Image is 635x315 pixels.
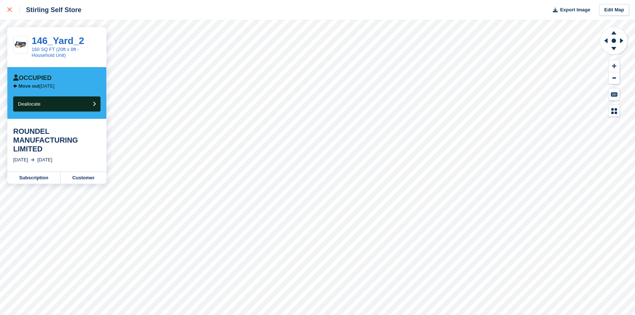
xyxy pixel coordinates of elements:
img: arrow-left-icn-90495f2de72eb5bd0bd1c3c35deca35cc13f817d75bef06ecd7c0b315636ce7e.svg [13,84,17,88]
button: Keyboard Shortcuts [609,88,620,100]
button: Zoom In [609,60,620,72]
span: Export Image [560,6,590,14]
div: Stirling Self Store [19,6,81,14]
button: Map Legend [609,105,620,117]
a: 160 SQ FT (20ft x 8ft - Household Unit) [32,47,79,58]
button: Zoom Out [609,72,620,84]
div: ROUNDEL MANUFACTURING LIMITED [13,127,100,153]
a: 146_Yard_2 [32,35,84,46]
div: [DATE] [37,156,52,164]
a: Subscription [7,172,60,184]
div: Occupied [13,74,52,82]
button: Export Image [548,4,590,16]
img: arrow-right-light-icn-cde0832a797a2874e46488d9cf13f60e5c3a73dbe684e267c42b8395dfbc2abf.svg [31,158,34,161]
button: Deallocate [13,96,100,111]
span: Deallocate [18,101,40,107]
a: Customer [60,172,106,184]
div: [DATE] [13,156,28,164]
a: Edit Map [599,4,629,16]
span: Move out [19,83,40,89]
img: 20-ft-container%20(1).jpg [14,40,27,50]
p: [DATE] [19,83,55,89]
